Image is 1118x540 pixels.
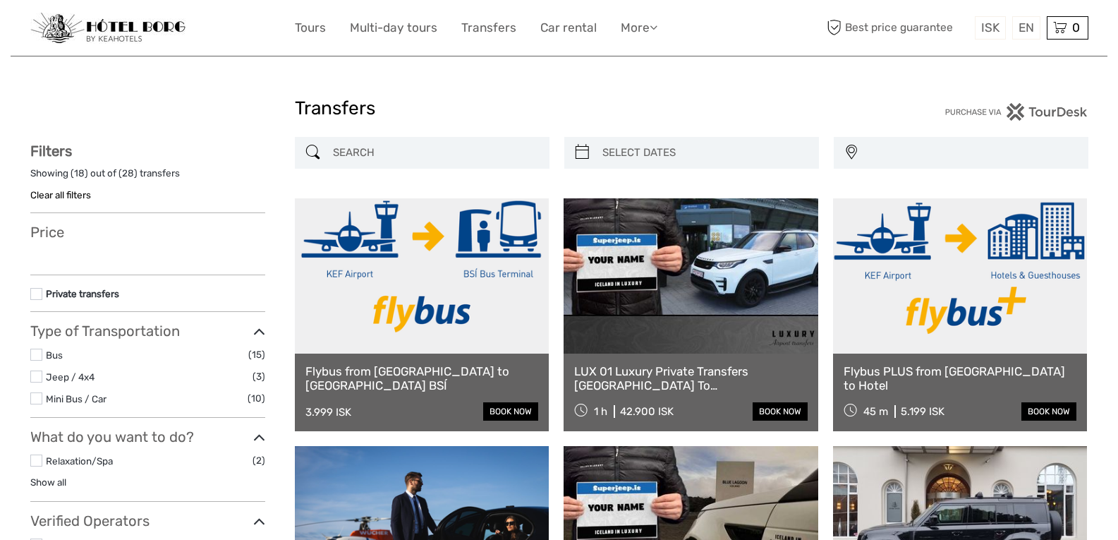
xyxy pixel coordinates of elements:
a: Show all [30,476,66,488]
img: PurchaseViaTourDesk.png [944,103,1088,121]
div: 42.900 ISK [620,405,674,418]
h3: What do you want to do? [30,428,265,445]
span: (10) [248,390,265,407]
label: 28 [122,167,134,180]
a: book now [483,402,538,421]
img: 97-048fac7b-21eb-4351-ac26-83e096b89eb3_logo_small.jpg [30,13,186,44]
div: 3.999 ISK [305,406,351,419]
h3: Verified Operators [30,512,265,529]
a: Relaxation/Spa [46,455,113,467]
span: 45 m [863,405,888,418]
span: 0 [1070,20,1082,35]
h3: Price [30,224,265,241]
a: More [621,18,657,38]
a: Flybus PLUS from [GEOGRAPHIC_DATA] to Hotel [844,364,1077,393]
a: LUX 01 Luxury Private Transfers [GEOGRAPHIC_DATA] To [GEOGRAPHIC_DATA] [574,364,808,393]
div: Showing ( ) out of ( ) transfers [30,167,265,188]
span: (2) [253,452,265,469]
a: Mini Bus / Car [46,393,107,404]
label: 18 [74,167,85,180]
a: Transfers [461,18,516,38]
span: Best price guarantee [824,16,971,40]
input: SEARCH [327,140,542,165]
h1: Transfers [295,97,824,120]
a: Tours [295,18,326,38]
a: Bus [46,349,63,361]
a: Multi-day tours [350,18,437,38]
a: Jeep / 4x4 [46,371,95,383]
h3: Type of Transportation [30,323,265,340]
span: (15) [248,347,265,363]
span: ISK [981,20,999,35]
a: Clear all filters [30,189,91,200]
input: SELECT DATES [597,140,812,165]
a: book now [1021,402,1076,421]
div: EN [1012,16,1040,40]
a: Car rental [540,18,597,38]
strong: Filters [30,143,72,160]
a: Private transfers [46,288,119,299]
span: 1 h [594,405,607,418]
a: book now [753,402,808,421]
div: 5.199 ISK [901,405,944,418]
span: (3) [253,368,265,385]
a: Flybus from [GEOGRAPHIC_DATA] to [GEOGRAPHIC_DATA] BSÍ [305,364,539,393]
